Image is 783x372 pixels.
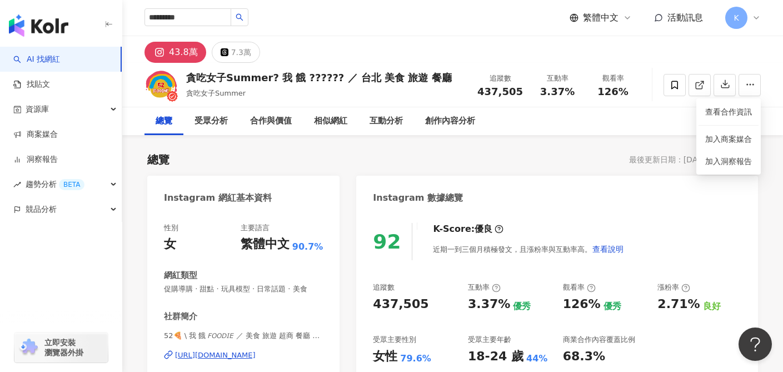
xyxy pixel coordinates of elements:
div: 優秀 [604,300,621,313]
div: 3.37% [468,296,510,313]
div: 受眾主要性別 [373,335,416,345]
span: 立即安裝 瀏覽器外掛 [44,338,83,358]
span: 競品分析 [26,197,57,222]
div: 觀看率 [563,282,596,292]
div: 良好 [703,300,721,313]
div: 追蹤數 [477,73,523,84]
span: search [236,13,243,21]
div: 受眾主要年齡 [468,335,511,345]
div: 優秀 [513,300,531,313]
span: 52🍕 \ 我 餓 𝘍𝘖𝘖𝘋𝘐𝘌 ／ 美食 旅遊 超商 餐廳 展覽 街邊美食 | 52_foodie [164,331,323,341]
span: 趨勢分析 [26,172,84,197]
a: 洞察報告 [13,154,58,165]
div: 總覽 [147,152,169,167]
span: 90.7% [292,241,323,253]
button: 7.3萬 [212,42,260,63]
div: 社群簡介 [164,311,197,323]
span: 查看說明 [592,245,624,254]
div: 繁體中文 [241,236,290,253]
span: 促購導購 · 甜點 · 玩具模型 · 日常話題 · 美食 [164,284,323,294]
div: 創作內容分析 [425,115,475,128]
div: 互動率 [536,73,578,84]
div: 近期一到三個月積極發文，且漲粉率與互動率高。 [433,238,624,260]
div: 商業合作內容覆蓋比例 [563,335,635,345]
span: 活動訊息 [667,12,703,23]
a: 找貼文 [13,79,50,90]
div: [URL][DOMAIN_NAME] [175,350,256,360]
div: 優良 [475,223,492,235]
div: 互動分析 [370,115,403,128]
div: 相似網紅 [314,115,347,128]
div: 92 [373,230,401,253]
a: chrome extension立即安裝 瀏覽器外掛 [14,333,108,363]
div: 女 [164,236,176,253]
div: 總覽 [156,115,172,128]
span: 加入洞察報告 [705,157,752,166]
span: 查看合作資訊 [705,106,752,118]
div: 貪吃女子Summer? 我 餓 ?????? ／ 台北 美食 旅遊 餐廳 [186,71,452,85]
div: 2.71% [657,296,700,313]
a: [URL][DOMAIN_NAME] [164,350,323,360]
span: 資源庫 [26,97,49,122]
img: logo [9,14,68,37]
div: 合作與價值 [250,115,292,128]
span: 繁體中文 [583,12,619,24]
button: 43.8萬 [144,42,206,63]
div: 觀看率 [592,73,634,84]
iframe: Help Scout Beacon - Open [739,328,772,361]
div: BETA [59,179,84,190]
span: 3.37% [540,86,575,97]
div: 44% [526,353,547,365]
span: K [734,12,739,24]
a: 商案媒合 [13,129,58,140]
div: 主要語言 [241,223,270,233]
img: chrome extension [18,339,39,356]
a: searchAI 找網紅 [13,54,60,65]
span: 437,505 [477,86,523,97]
button: 查看說明 [592,238,624,260]
span: 貪吃女子Summer [186,89,246,97]
div: 79.6% [400,353,431,365]
div: 網紅類型 [164,270,197,281]
img: KOL Avatar [144,68,178,102]
div: 性別 [164,223,178,233]
div: 受眾分析 [194,115,228,128]
div: 最後更新日期：[DATE] [629,155,710,164]
div: 126% [563,296,601,313]
div: 漲粉率 [657,282,690,292]
div: 女性 [373,348,397,365]
span: 126% [597,86,629,97]
div: Instagram 數據總覽 [373,192,463,204]
div: 追蹤數 [373,282,395,292]
div: Instagram 網紅基本資料 [164,192,272,204]
span: rise [13,181,21,189]
div: K-Score : [433,223,503,235]
div: 437,505 [373,296,428,313]
div: 68.3% [563,348,605,365]
div: 互動率 [468,282,501,292]
div: 43.8萬 [169,44,198,60]
div: 7.3萬 [231,44,251,60]
div: 18-24 歲 [468,348,523,365]
span: 加入商案媒合 [705,135,752,143]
